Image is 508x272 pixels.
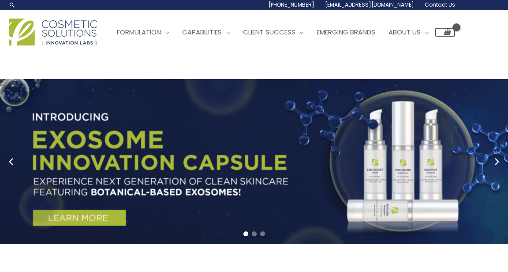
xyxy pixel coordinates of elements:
[117,27,161,37] span: Formulation
[310,19,382,45] a: Emerging Brands
[104,19,455,45] nav: Site Navigation
[4,155,18,168] button: Previous slide
[176,19,236,45] a: Capabilities
[317,27,375,37] span: Emerging Brands
[269,1,314,8] span: [PHONE_NUMBER]
[110,19,176,45] a: Formulation
[243,27,295,37] span: Client Success
[388,27,421,37] span: About Us
[435,28,455,37] a: View Shopping Cart, empty
[490,155,504,168] button: Next slide
[425,1,455,8] span: Contact Us
[9,19,97,45] img: Cosmetic Solutions Logo
[260,231,265,236] span: Go to slide 3
[243,231,248,236] span: Go to slide 1
[236,19,310,45] a: Client Success
[252,231,257,236] span: Go to slide 2
[325,1,414,8] span: [EMAIL_ADDRESS][DOMAIN_NAME]
[382,19,435,45] a: About Us
[9,1,16,8] a: Search icon link
[182,27,222,37] span: Capabilities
